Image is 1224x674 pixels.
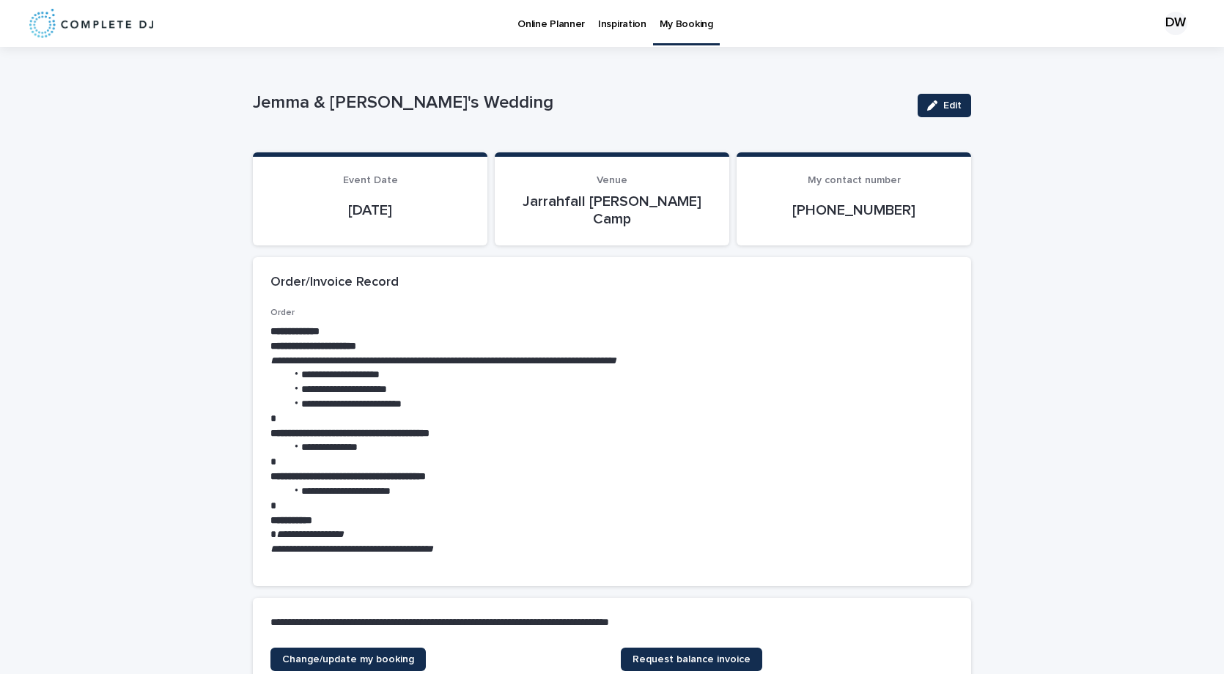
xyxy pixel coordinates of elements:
span: Change/update my booking [282,654,414,664]
p: [DATE] [270,201,470,219]
a: Request balance invoice [621,648,762,671]
span: My contact number [808,175,901,185]
span: Order [270,308,295,317]
p: [PHONE_NUMBER] [754,201,954,219]
a: Change/update my booking [270,648,426,671]
span: Request balance invoice [633,654,751,664]
button: Edit [918,94,971,117]
span: Edit [943,100,962,111]
img: 8nP3zCmvR2aWrOmylPw8 [29,9,153,38]
p: Jarrahfall [PERSON_NAME] Camp [512,193,712,228]
h2: Order/Invoice Record [270,275,399,291]
div: DW [1164,12,1187,35]
span: Event Date [343,175,398,185]
span: Venue [597,175,627,185]
p: Jemma & [PERSON_NAME]'s Wedding [253,92,906,114]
